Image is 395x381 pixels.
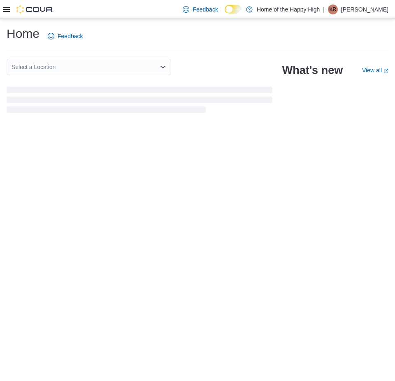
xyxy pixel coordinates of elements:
div: Kimberly Ravenwood [328,5,338,14]
a: View allExternal link [362,67,388,74]
p: [PERSON_NAME] [341,5,388,14]
a: Feedback [179,1,221,18]
p: Home of the Happy High [257,5,320,14]
input: Dark Mode [225,5,242,14]
span: KR [330,5,337,14]
a: Feedback [44,28,86,44]
svg: External link [383,69,388,74]
button: Open list of options [160,64,166,70]
h1: Home [7,25,39,42]
span: Feedback [193,5,218,14]
img: Cova [16,5,53,14]
h2: What's new [282,64,343,77]
span: Loading [7,88,272,115]
p: | [323,5,325,14]
span: Feedback [58,32,83,40]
